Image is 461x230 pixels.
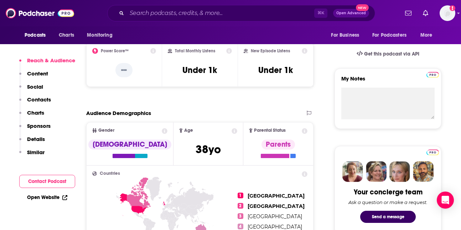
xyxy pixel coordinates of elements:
p: Sponsors [27,122,51,129]
img: Podchaser Pro [426,72,439,78]
h2: Audience Demographics [86,110,151,116]
p: Social [27,83,43,90]
p: Similar [27,149,45,156]
h3: Under 1k [182,65,217,75]
p: Content [27,70,48,77]
button: Charts [19,109,44,122]
div: [DEMOGRAPHIC_DATA] [88,140,171,150]
button: Open AdvancedNew [333,9,369,17]
img: Podchaser - Follow, Share and Rate Podcasts [6,6,74,20]
span: 4 [238,224,243,229]
img: Podchaser Pro [426,150,439,155]
button: Contact Podcast [19,175,75,188]
p: Details [27,136,45,142]
span: [GEOGRAPHIC_DATA] [248,213,302,220]
span: For Podcasters [372,30,406,40]
h3: Under 1k [258,65,293,75]
button: Similar [19,149,45,162]
span: Podcasts [25,30,46,40]
img: Jules Profile [389,161,410,182]
span: Logged in as heidi.egloff [440,5,455,21]
span: More [420,30,432,40]
span: For Business [331,30,359,40]
p: Reach & Audience [27,57,75,64]
button: open menu [20,28,55,42]
a: Get this podcast via API [351,45,425,63]
h2: Total Monthly Listens [175,48,215,53]
div: Ask a question or make a request. [348,199,428,205]
a: Open Website [27,194,67,200]
button: Reach & Audience [19,57,75,70]
span: New [356,4,369,11]
button: open menu [368,28,417,42]
svg: Add a profile image [450,5,455,11]
button: open menu [82,28,121,42]
div: Open Intercom Messenger [437,192,454,209]
span: 1 [238,193,243,198]
button: open menu [326,28,368,42]
span: [GEOGRAPHIC_DATA] [248,224,302,230]
span: Get this podcast via API [364,51,419,57]
a: Pro website [426,71,439,78]
span: 2 [238,203,243,209]
h2: New Episode Listens [251,48,290,53]
span: Gender [98,128,114,133]
a: Show notifications dropdown [420,7,431,19]
span: Monitoring [87,30,112,40]
button: Social [19,83,43,96]
span: Charts [59,30,74,40]
img: Jon Profile [413,161,434,182]
button: Send a message [360,211,416,223]
span: Parental Status [254,128,286,133]
a: Show notifications dropdown [402,7,414,19]
p: Contacts [27,96,51,103]
span: Countries [100,171,120,176]
p: -- [115,63,133,77]
input: Search podcasts, credits, & more... [127,7,314,19]
span: ⌘ K [314,9,327,18]
button: Show profile menu [440,5,455,21]
button: Content [19,70,48,83]
button: Contacts [19,96,51,109]
img: Sydney Profile [342,161,363,182]
img: Barbara Profile [366,161,387,182]
span: Age [184,128,193,133]
p: Charts [27,109,44,116]
label: My Notes [341,75,435,88]
button: open menu [415,28,441,42]
span: Open Advanced [336,11,366,15]
img: User Profile [440,5,455,21]
a: Pro website [426,148,439,155]
div: Search podcasts, credits, & more... [107,5,375,21]
div: Parents [261,140,295,150]
span: [GEOGRAPHIC_DATA] [248,193,305,199]
a: Charts [54,28,78,42]
span: [GEOGRAPHIC_DATA] [248,203,305,209]
button: Sponsors [19,122,51,136]
h2: Power Score™ [101,48,129,53]
span: 38 yo [196,142,221,156]
button: Details [19,136,45,149]
div: Your concierge team [354,188,423,197]
span: 3 [238,213,243,219]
